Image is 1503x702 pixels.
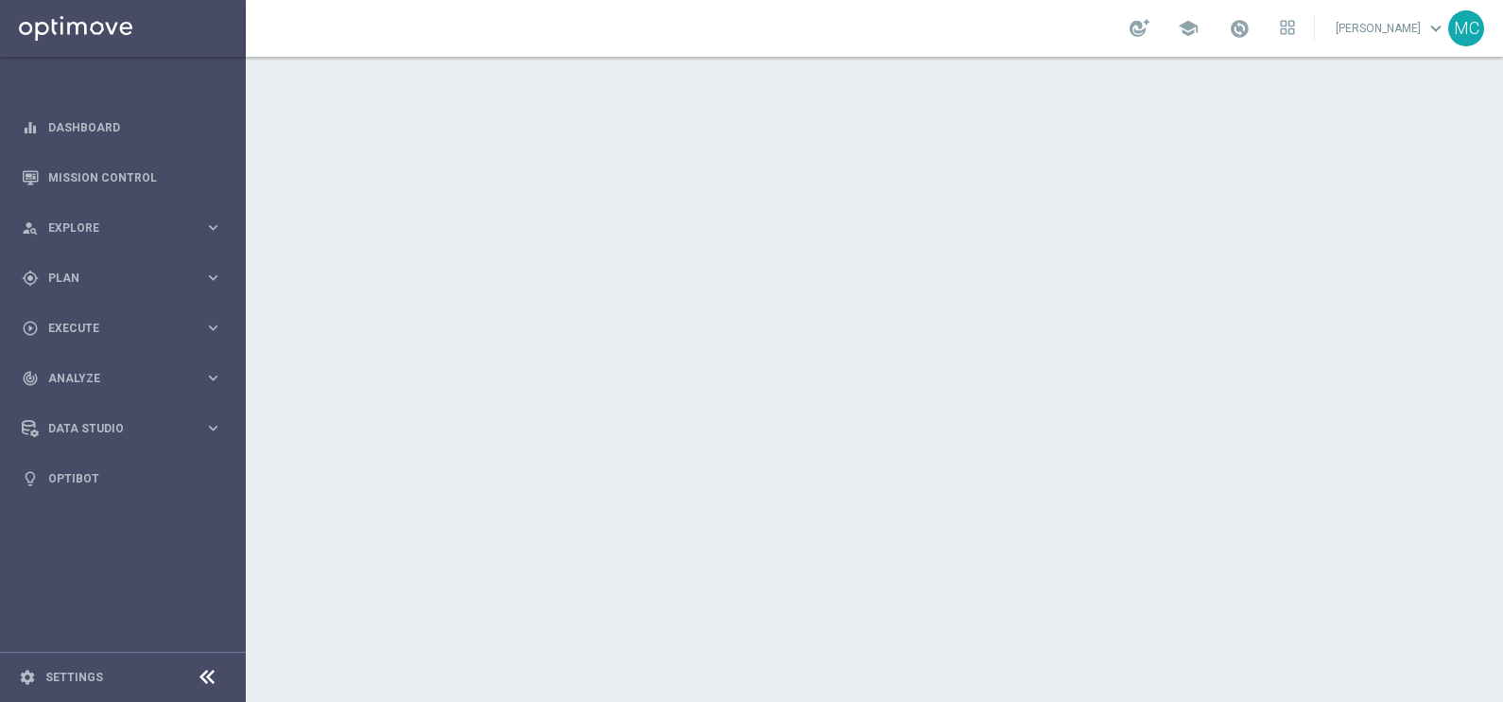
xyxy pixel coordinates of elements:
span: Data Studio [48,423,204,434]
i: keyboard_arrow_right [204,269,222,287]
i: gps_fixed [22,270,39,287]
i: settings [19,669,36,686]
i: keyboard_arrow_right [204,369,222,387]
div: Dashboard [22,102,222,152]
span: Explore [48,222,204,234]
div: Explore [22,219,204,237]
div: MC [1448,10,1484,46]
button: Mission Control [21,170,223,185]
div: Analyze [22,370,204,387]
div: Optibot [22,453,222,503]
button: track_changes Analyze keyboard_arrow_right [21,371,223,386]
i: play_circle_outline [22,320,39,337]
div: Plan [22,270,204,287]
button: equalizer Dashboard [21,120,223,135]
a: Settings [45,672,103,683]
i: person_search [22,219,39,237]
button: Data Studio keyboard_arrow_right [21,421,223,436]
i: keyboard_arrow_right [204,219,222,237]
button: play_circle_outline Execute keyboard_arrow_right [21,321,223,336]
i: track_changes [22,370,39,387]
button: gps_fixed Plan keyboard_arrow_right [21,271,223,286]
a: Optibot [48,453,222,503]
i: keyboard_arrow_right [204,319,222,337]
div: Mission Control [22,152,222,202]
i: lightbulb [22,470,39,487]
span: Plan [48,272,204,284]
span: school [1178,18,1199,39]
span: keyboard_arrow_down [1425,18,1446,39]
button: lightbulb Optibot [21,471,223,486]
div: Data Studio [22,420,204,437]
a: Dashboard [48,102,222,152]
div: Execute [22,320,204,337]
i: keyboard_arrow_right [204,419,222,437]
span: Analyze [48,373,204,384]
a: [PERSON_NAME]keyboard_arrow_down [1334,14,1448,43]
span: Execute [48,323,204,334]
button: person_search Explore keyboard_arrow_right [21,220,223,236]
a: Mission Control [48,152,222,202]
i: equalizer [22,119,39,136]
